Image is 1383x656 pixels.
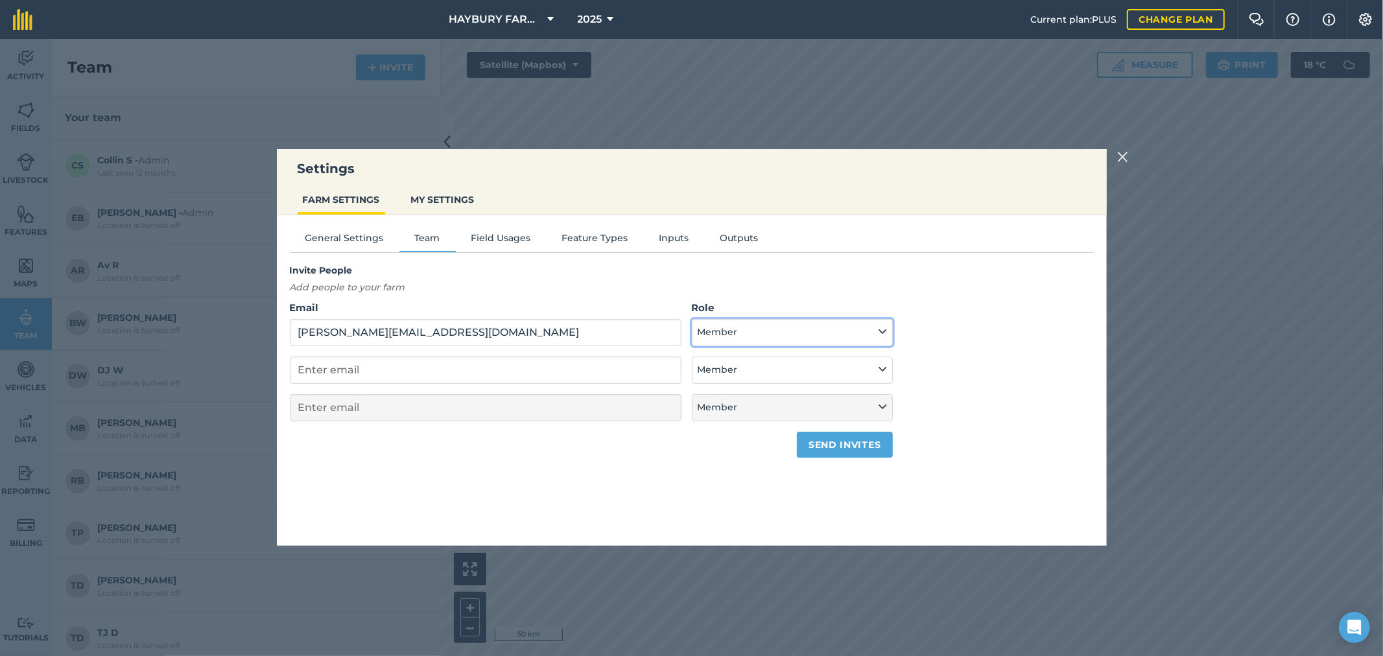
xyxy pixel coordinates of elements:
button: Team [399,231,456,250]
span: HAYBURY FARMS INC [449,12,543,27]
label: Role [692,300,893,316]
img: svg+xml;base64,PHN2ZyB4bWxucz0iaHR0cDovL3d3dy53My5vcmcvMjAwMC9zdmciIHdpZHRoPSIyMiIgaGVpZ2h0PSIzMC... [1117,149,1129,165]
h4: Invite People [290,263,893,277]
button: Outputs [705,231,774,250]
button: Inputs [644,231,705,250]
a: Change plan [1127,9,1225,30]
em: Add people to your farm [290,281,405,293]
img: Two speech bubbles overlapping with the left bubble in the forefront [1249,13,1264,26]
button: FARM SETTINGS [298,187,385,212]
button: Member [692,319,893,346]
input: Enter email [290,319,681,346]
label: Email [290,300,681,316]
input: Enter email [290,357,681,384]
button: General Settings [290,231,399,250]
span: Current plan : PLUS [1030,12,1117,27]
button: Member [692,394,893,421]
img: A cog icon [1358,13,1373,26]
img: svg+xml;base64,PHN2ZyB4bWxucz0iaHR0cDovL3d3dy53My5vcmcvMjAwMC9zdmciIHdpZHRoPSIxNyIgaGVpZ2h0PSIxNy... [1323,12,1336,27]
h3: Settings [277,159,1107,178]
button: Member [692,357,893,384]
div: Open Intercom Messenger [1339,612,1370,643]
img: fieldmargin Logo [13,9,32,30]
input: Enter email [290,394,681,421]
button: Field Usages [456,231,547,250]
button: MY SETTINGS [406,187,480,212]
img: A question mark icon [1285,13,1301,26]
button: Feature Types [547,231,644,250]
span: 2025 [578,12,602,27]
button: Send invites [797,432,892,458]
